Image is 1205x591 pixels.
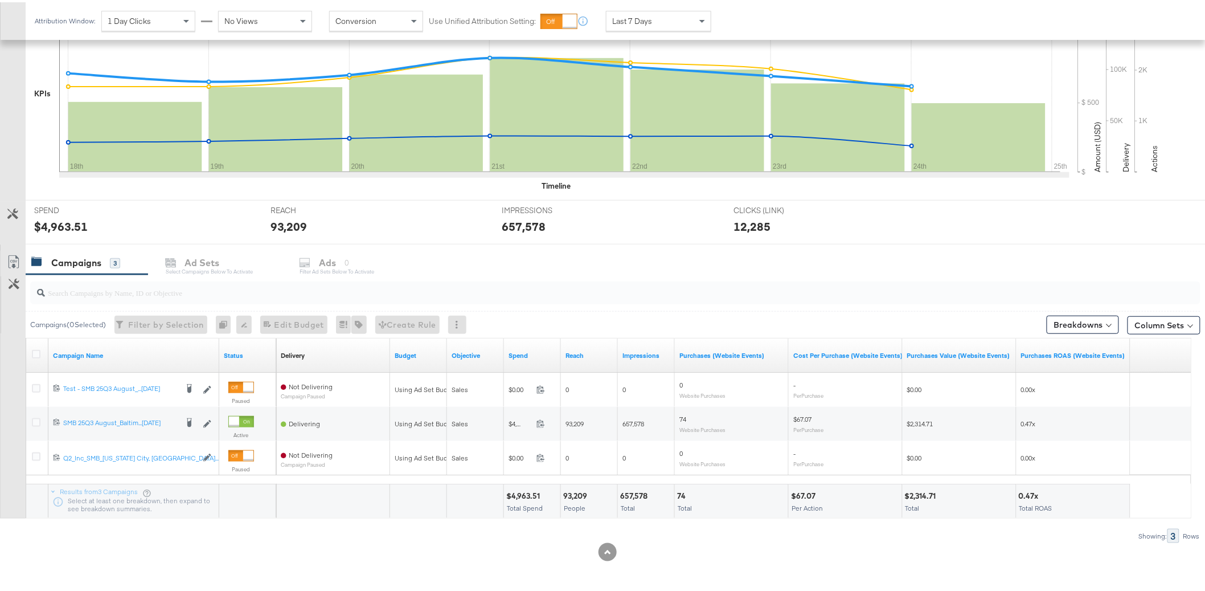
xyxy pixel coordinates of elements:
span: 0 [622,451,626,460]
span: 0 [622,383,626,392]
div: 74 [677,488,689,499]
button: Column Sets [1128,314,1200,332]
div: $4,963.51 [506,488,543,499]
a: Reflects the ability of your Ad Campaign to achieve delivery based on ad states, schedule and bud... [281,349,305,358]
div: Showing: [1138,530,1167,538]
span: Per Action [792,502,823,510]
span: CLICKS (LINK) [733,203,819,214]
div: 12,285 [733,216,770,233]
span: Sales [452,417,468,426]
sub: Per Purchase [793,458,823,465]
span: Total [678,502,692,510]
div: Test - SMB 25Q3 August_...[DATE] [63,382,177,391]
span: Not Delivering [289,449,333,457]
label: Paused [228,395,254,402]
a: The average cost for each purchase tracked by your Custom Audience pixel on your website after pe... [793,349,903,358]
div: $67.07 [791,488,819,499]
span: $0.00 [509,451,532,460]
label: Active [228,429,254,437]
div: Delivery [281,349,305,358]
div: Using Ad Set Budget [395,451,458,460]
a: The maximum amount you're willing to spend on your ads, on average each day or over the lifetime ... [395,349,442,358]
sub: Website Purchases [679,458,726,465]
a: Test - SMB 25Q3 August_...[DATE] [63,382,177,393]
span: - [793,378,796,387]
a: Your campaign name. [53,349,215,358]
span: $4,963.51 [509,417,532,426]
text: Delivery [1121,141,1132,170]
sub: Per Purchase [793,424,823,431]
sub: Campaign Paused [281,459,333,466]
span: 0.00x [1021,451,1036,460]
div: Using Ad Set Budget [395,383,458,392]
div: KPIs [34,86,51,97]
sub: Campaign Paused [281,391,333,397]
text: Actions [1150,143,1160,170]
span: $0.00 [509,383,532,392]
span: Delivering [289,417,320,426]
a: The number of people your ad was served to. [565,349,613,358]
span: 0.00x [1021,383,1036,392]
span: 657,578 [622,417,644,426]
div: 93,209 [563,488,591,499]
div: 93,209 [270,216,308,233]
span: Total ROAS [1019,502,1052,510]
sub: Per Purchase [793,390,823,397]
a: The number of times a purchase was made tracked by your Custom Audience pixel on your website aft... [679,349,784,358]
span: IMPRESSIONS [502,203,587,214]
div: Campaigns [51,254,101,267]
span: 0 [565,451,569,460]
span: Conversion [335,14,376,24]
a: Q2_Inc_SMB_[US_STATE] City, [GEOGRAPHIC_DATA]...rousel_4.1 [63,451,197,461]
label: Use Unified Attribution Setting: [429,14,536,25]
button: Breakdowns [1047,313,1119,332]
a: Shows the current state of your Ad Campaign. [224,349,272,358]
text: Amount (USD) [1093,120,1103,170]
label: Paused [228,463,254,471]
span: 0 [679,378,683,387]
div: 3 [1167,527,1179,541]
span: 74 [679,413,686,421]
span: SPEND [34,203,120,214]
div: Attribution Window: [34,15,96,23]
span: Sales [452,451,468,460]
div: $4,963.51 [34,216,88,233]
span: $2,314.71 [907,417,933,426]
span: Last 7 Days [612,14,652,24]
span: $0.00 [907,451,922,460]
span: 1 Day Clicks [108,14,151,24]
input: Search Campaigns by Name, ID or Objective [45,275,1092,297]
span: Total [905,502,920,510]
a: The number of times your ad was served. On mobile apps an ad is counted as served the first time ... [622,349,670,358]
div: SMB 25Q3 August_Baltim...[DATE] [63,416,177,425]
span: 0.47x [1021,417,1036,426]
div: 657,578 [620,488,651,499]
div: Timeline [542,178,571,189]
a: SMB 25Q3 August_Baltim...[DATE] [63,416,177,427]
a: The total amount spent to date. [509,349,556,358]
span: REACH [270,203,356,214]
sub: Website Purchases [679,390,726,397]
span: - [793,447,796,455]
span: No Views [224,14,258,24]
span: Sales [452,383,468,392]
span: 0 [565,383,569,392]
div: 3 [110,256,120,266]
span: $0.00 [907,383,922,392]
a: The total value of the purchase actions divided by spend tracked by your Custom Audience pixel on... [1021,349,1126,358]
div: 0 [216,313,236,332]
span: People [564,502,585,510]
span: $67.07 [793,413,811,421]
span: Not Delivering [289,380,333,389]
span: 0 [679,447,683,455]
span: Total Spend [507,502,543,510]
div: $2,314.71 [905,488,940,499]
div: 657,578 [502,216,546,233]
div: 0.47x [1019,488,1042,499]
a: Your campaign's objective. [452,349,499,358]
span: 93,209 [565,417,584,426]
span: Total [621,502,635,510]
div: Q2_Inc_SMB_[US_STATE] City, [GEOGRAPHIC_DATA]...rousel_4.1 [63,451,197,460]
a: The total value of the purchase actions tracked by your Custom Audience pixel on your website aft... [907,349,1012,358]
div: Campaigns ( 0 Selected) [30,317,106,328]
